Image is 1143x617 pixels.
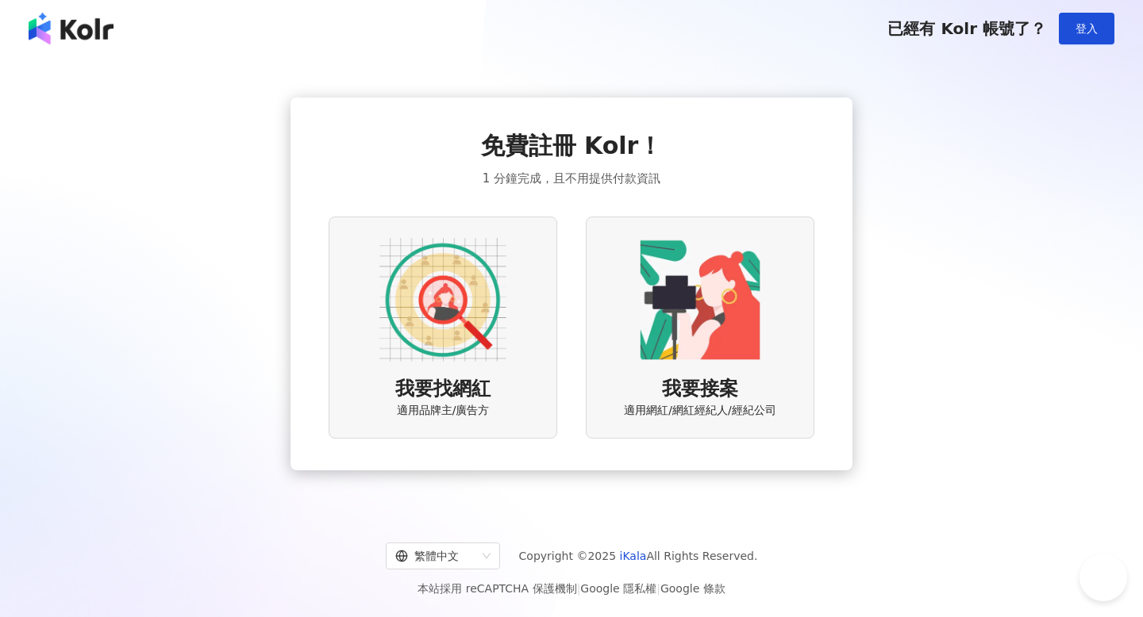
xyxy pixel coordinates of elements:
button: 登入 [1059,13,1114,44]
a: Google 隱私權 [580,582,656,595]
span: 我要接案 [662,376,738,403]
div: 繁體中文 [395,543,476,569]
a: iKala [620,550,647,562]
span: 免費註冊 Kolr！ [481,129,663,163]
span: 我要找網紅 [395,376,491,403]
span: 1 分鐘完成，且不用提供付款資訊 [483,169,660,188]
img: AD identity option [379,236,506,363]
span: 適用品牌主/廣告方 [397,403,490,419]
a: Google 條款 [660,582,725,595]
span: Copyright © 2025 All Rights Reserved. [519,546,758,565]
iframe: Help Scout Beacon - Open [1079,554,1127,601]
img: KOL identity option [637,236,764,363]
span: 已經有 Kolr 帳號了？ [887,19,1046,38]
span: | [577,582,581,595]
span: | [656,582,660,595]
span: 本站採用 reCAPTCHA 保護機制 [418,579,725,598]
span: 登入 [1076,22,1098,35]
img: logo [29,13,114,44]
span: 適用網紅/網紅經紀人/經紀公司 [624,403,775,419]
